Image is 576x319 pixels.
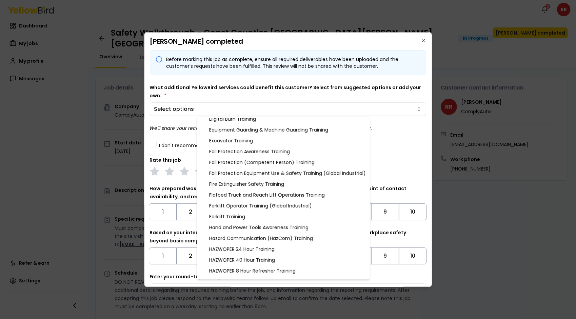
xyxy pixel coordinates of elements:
[198,146,369,157] div: Fall Protection Awareness Training
[198,233,369,244] div: Hazard Communication (HazCom) Training
[198,135,369,146] div: Excavator Training
[198,200,369,211] div: Forklift Operator Training (Global Industrial)
[198,179,369,190] div: Fire Extinguisher Safety Training
[198,168,369,179] div: Fall Protection Equipment Use & Safety Training (Global Industrial)
[198,276,369,287] div: Hearing Conservation Awareness Training
[198,114,369,124] div: Digital Burn Training
[198,255,369,265] div: HAZWOPER 40 Hour Training
[198,157,369,168] div: Fall Protection (Competent Person) Training
[198,124,369,135] div: Equipment Guarding & Machine Guarding Training
[198,211,369,222] div: Forklift Training
[198,244,369,255] div: HAZWOPER 24 Hour Training
[198,222,369,233] div: Hand and Power Tools Awareness Training
[198,190,369,200] div: Flatbed Truck and Reach Lift Operations Training
[198,265,369,276] div: HAZWOPER 8 Hour Refresher Training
